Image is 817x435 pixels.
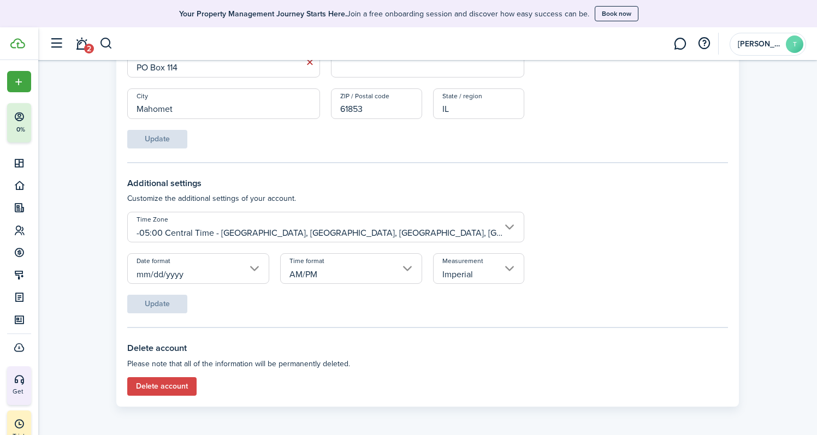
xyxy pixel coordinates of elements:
[71,30,92,58] a: Notifications
[738,40,782,48] span: Timothy
[46,33,67,54] button: Open sidebar
[179,8,347,20] b: Your Property Management Journey Starts Here.
[127,377,197,396] button: Delete account
[7,366,31,404] button: Get
[84,44,94,53] span: 2
[127,342,728,355] h3: Delete account
[7,103,98,142] button: 0%
[695,34,713,53] button: Open resource center
[127,358,728,370] p: Please note that all of the information will be permanently deleted.
[7,71,31,92] button: Open menu
[99,34,113,53] button: Search
[595,6,638,21] button: Book now
[13,387,79,396] p: Get
[670,30,690,58] a: Messaging
[786,35,803,53] avatar-text: T
[127,177,728,190] h3: Additional settings
[127,47,320,78] input: Start typing the address and then select from the dropdown
[14,125,27,134] p: 0%
[127,193,728,204] p: Customize the additional settings of your account.
[10,38,25,49] img: TenantCloud
[179,8,589,20] p: Join a free onboarding session and discover how easy success can be.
